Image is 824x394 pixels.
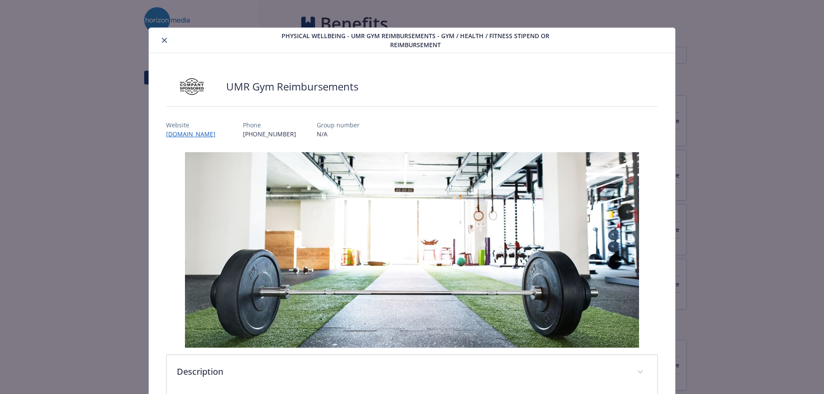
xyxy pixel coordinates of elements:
p: Group number [317,120,360,129]
button: close [159,35,170,45]
a: [DOMAIN_NAME] [166,130,222,138]
img: Company Sponsored [166,74,218,99]
h2: UMR Gym Reimbursements [226,79,358,94]
p: N/A [317,129,360,138]
p: Website [166,120,222,129]
p: [PHONE_NUMBER] [243,129,296,138]
img: banner [185,152,639,348]
div: Description [167,355,658,390]
p: Description [177,365,627,378]
span: Physical Wellbeing - UMR Gym Reimbursements - Gym / Health / Fitness Stipend or reimbursement [260,31,571,49]
p: Phone [243,120,296,129]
